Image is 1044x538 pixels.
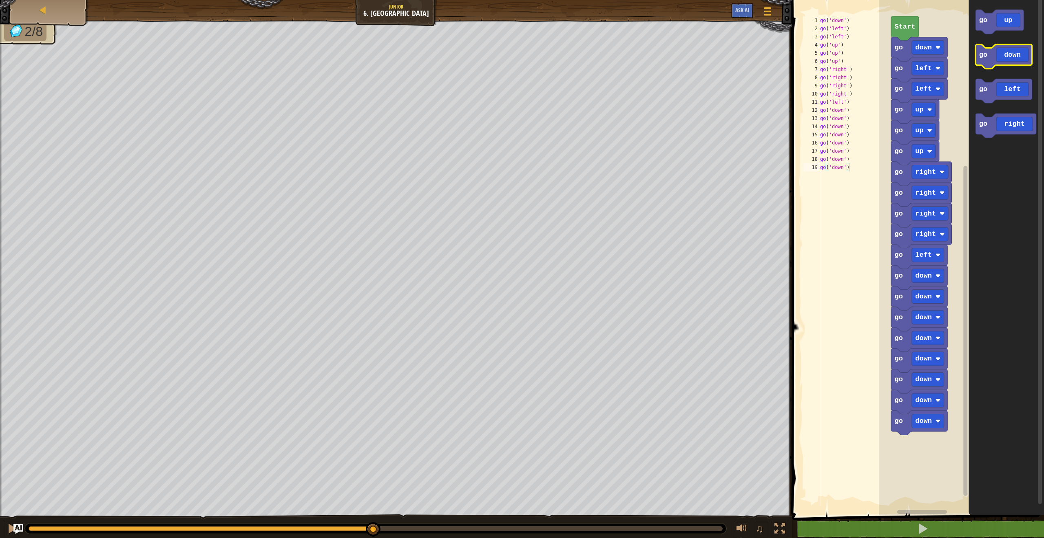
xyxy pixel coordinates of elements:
[979,120,987,128] text: go
[916,293,932,300] text: down
[803,24,820,33] div: 2
[803,155,820,163] div: 18
[13,524,23,534] button: Ask AI
[916,230,936,238] text: right
[916,355,932,362] text: down
[803,106,820,114] div: 12
[803,90,820,98] div: 10
[895,293,903,300] text: go
[4,22,46,41] li: Collect the gems.
[803,131,820,139] div: 15
[916,396,932,404] text: down
[4,521,20,538] button: ⌘ + P: Pause
[895,396,903,404] text: go
[979,85,987,93] text: go
[895,44,903,51] text: go
[803,49,820,57] div: 5
[895,64,903,72] text: go
[916,376,932,383] text: down
[803,65,820,73] div: 7
[916,313,932,321] text: down
[916,210,936,218] text: right
[895,313,903,321] text: go
[916,189,936,197] text: right
[734,521,750,538] button: Adjust volume
[916,251,932,259] text: left
[803,73,820,82] div: 8
[25,24,43,39] span: 2/8
[803,163,820,171] div: 19
[916,85,932,93] text: left
[895,417,903,425] text: go
[895,147,903,155] text: go
[757,3,778,22] button: Show game menu
[803,41,820,49] div: 4
[803,139,820,147] div: 16
[895,23,916,31] text: Start
[895,355,903,362] text: go
[803,16,820,24] div: 1
[803,98,820,106] div: 11
[895,334,903,342] text: go
[731,3,753,18] button: Ask AI
[916,334,932,342] text: down
[916,127,924,134] text: up
[735,6,749,14] span: Ask AI
[916,44,932,51] text: down
[803,147,820,155] div: 17
[979,51,987,59] text: go
[803,33,820,41] div: 3
[916,417,932,425] text: down
[916,64,932,72] text: left
[803,82,820,90] div: 9
[895,189,903,197] text: go
[803,114,820,122] div: 13
[895,272,903,280] text: go
[756,522,764,535] span: ♫
[895,168,903,176] text: go
[803,57,820,65] div: 6
[916,168,936,176] text: right
[895,127,903,134] text: go
[772,521,788,538] button: Toggle fullscreen
[895,230,903,238] text: go
[895,210,903,218] text: go
[916,147,924,155] text: up
[895,251,903,259] text: go
[916,106,924,113] text: up
[895,376,903,383] text: go
[803,122,820,131] div: 14
[916,272,932,280] text: down
[895,85,903,93] text: go
[754,521,768,538] button: ♫
[895,106,903,113] text: go
[979,16,987,24] text: go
